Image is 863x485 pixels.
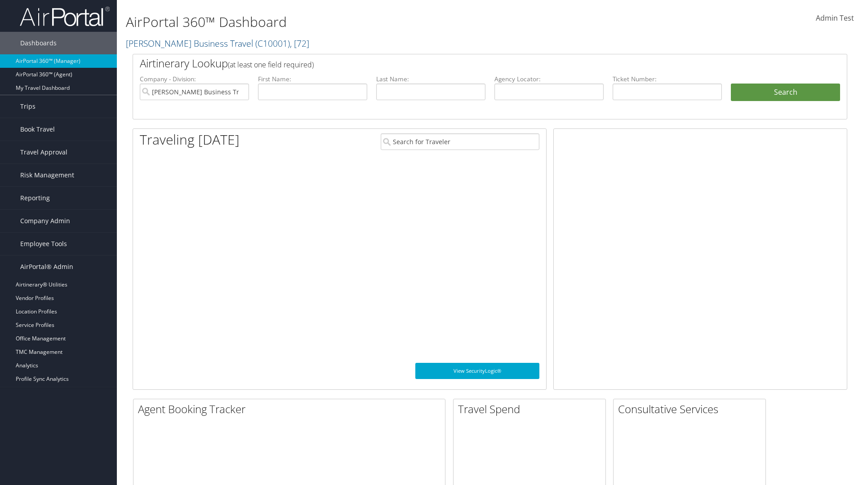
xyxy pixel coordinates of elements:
h2: Airtinerary Lookup [140,56,781,71]
label: First Name: [258,75,367,84]
span: Risk Management [20,164,74,186]
label: Agency Locator: [494,75,604,84]
span: AirPortal® Admin [20,256,73,278]
h2: Consultative Services [618,401,765,417]
label: Company - Division: [140,75,249,84]
img: airportal-logo.png [20,6,110,27]
h1: Traveling [DATE] [140,130,240,149]
h2: Agent Booking Tracker [138,401,445,417]
span: Book Travel [20,118,55,141]
input: Search for Traveler [381,133,539,150]
span: Admin Test [816,13,854,23]
span: Reporting [20,187,50,209]
span: Trips [20,95,36,118]
span: (at least one field required) [228,60,314,70]
a: [PERSON_NAME] Business Travel [126,37,309,49]
a: View SecurityLogic® [415,363,539,379]
label: Last Name: [376,75,485,84]
button: Search [731,84,840,101]
a: Admin Test [816,4,854,32]
span: , [ 72 ] [290,37,309,49]
span: Dashboards [20,32,57,54]
label: Ticket Number: [613,75,722,84]
span: Company Admin [20,210,70,232]
span: Employee Tools [20,233,67,255]
span: ( C10001 ) [255,37,290,49]
h2: Travel Spend [458,401,605,417]
h1: AirPortal 360™ Dashboard [126,13,611,31]
span: Travel Approval [20,141,67,163]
